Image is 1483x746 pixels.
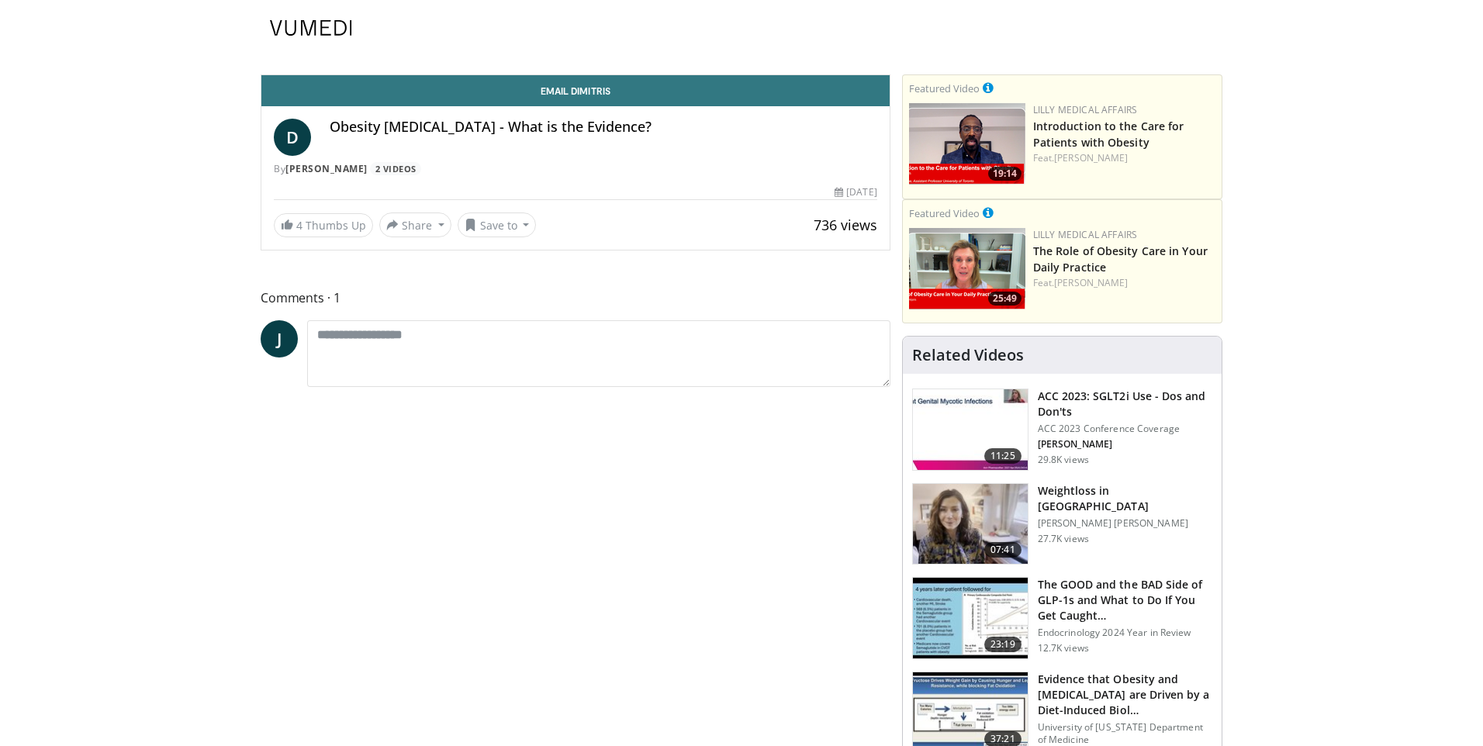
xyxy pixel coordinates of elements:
small: Featured Video [909,81,980,95]
img: acc2e291-ced4-4dd5-b17b-d06994da28f3.png.150x105_q85_crop-smart_upscale.png [909,103,1025,185]
a: [PERSON_NAME] [1054,276,1128,289]
p: 12.7K views [1038,642,1089,654]
h4: Related Videos [912,346,1024,364]
p: 29.8K views [1038,454,1089,466]
span: 736 views [814,216,877,234]
span: Comments 1 [261,288,890,308]
a: Lilly Medical Affairs [1033,228,1138,241]
a: Introduction to the Care for Patients with Obesity [1033,119,1184,150]
img: e1208b6b-349f-4914-9dd7-f97803bdbf1d.png.150x105_q85_crop-smart_upscale.png [909,228,1025,309]
span: 11:25 [984,448,1022,464]
small: Featured Video [909,206,980,220]
a: Lilly Medical Affairs [1033,103,1138,116]
div: Feat. [1033,276,1215,290]
a: D [274,119,311,156]
a: J [261,320,298,357]
span: 07:41 [984,542,1022,558]
div: [DATE] [835,185,876,199]
a: Email Dimitris [261,75,890,106]
img: VuMedi Logo [270,20,352,36]
h3: Weightloss in [GEOGRAPHIC_DATA] [1038,483,1212,514]
a: The Role of Obesity Care in Your Daily Practice [1033,243,1208,275]
h3: ACC 2023: SGLT2i Use - Dos and Don'ts [1038,389,1212,420]
a: 2 Videos [370,162,421,175]
button: Save to [458,212,537,237]
a: This is paid for by Lilly Medical Affairs [983,204,994,221]
div: By [274,162,877,176]
p: 27.7K views [1038,533,1089,545]
a: 25:49 [909,228,1025,309]
p: [PERSON_NAME] [PERSON_NAME] [1038,517,1212,530]
img: 756cb5e3-da60-49d4-af2c-51c334342588.150x105_q85_crop-smart_upscale.jpg [913,578,1028,658]
span: 4 [296,218,302,233]
span: 25:49 [988,292,1022,306]
a: 23:19 The GOOD and the BAD Side of GLP-1s and What to Do If You Get Caught… Endocrinology 2024 Ye... [912,577,1212,659]
a: [PERSON_NAME] [1054,151,1128,164]
img: 9258cdf1-0fbf-450b-845f-99397d12d24a.150x105_q85_crop-smart_upscale.jpg [913,389,1028,470]
a: 11:25 ACC 2023: SGLT2i Use - Dos and Don'ts ACC 2023 Conference Coverage [PERSON_NAME] 29.8K views [912,389,1212,471]
p: University of [US_STATE] Department of Medicine [1038,721,1212,746]
a: 07:41 Weightloss in [GEOGRAPHIC_DATA] [PERSON_NAME] [PERSON_NAME] 27.7K views [912,483,1212,565]
a: This is paid for by Lilly Medical Affairs [983,79,994,96]
a: 4 Thumbs Up [274,213,373,237]
p: Endocrinology 2024 Year in Review [1038,627,1212,639]
button: Share [379,212,451,237]
h3: Evidence that Obesity and Diabetes are Driven by a Diet-Induced Biological Switch: How it Works a... [1038,672,1212,718]
h3: The GOOD and the BAD Side of GLP-1s and What to Do If You Get Caught on the BAD Side [1038,577,1212,623]
span: 23:19 [984,637,1022,652]
p: ACC 2023 Conference Coverage [1038,423,1212,435]
h4: Obesity [MEDICAL_DATA] - What is the Evidence? [330,119,877,136]
a: 19:14 [909,103,1025,185]
img: 9983fed1-7565-45be-8934-aef1103ce6e2.150x105_q85_crop-smart_upscale.jpg [913,484,1028,565]
p: Anastasia Armbruster [1038,438,1212,451]
div: Feat. [1033,151,1215,165]
a: [PERSON_NAME] [285,162,368,175]
span: 19:14 [988,167,1022,181]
